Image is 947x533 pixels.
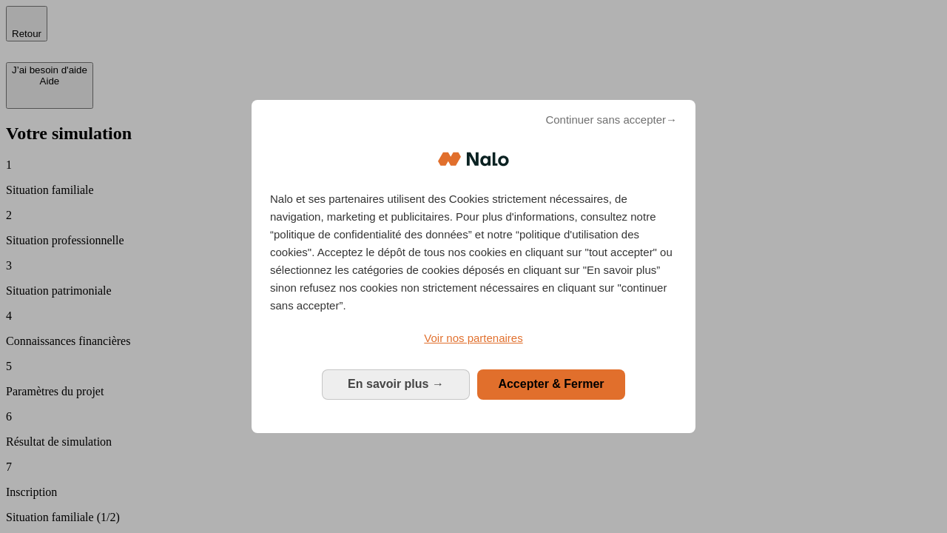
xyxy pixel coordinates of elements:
[270,329,677,347] a: Voir nos partenaires
[498,378,604,390] span: Accepter & Fermer
[545,111,677,129] span: Continuer sans accepter→
[477,369,625,399] button: Accepter & Fermer: Accepter notre traitement des données et fermer
[348,378,444,390] span: En savoir plus →
[252,100,695,432] div: Bienvenue chez Nalo Gestion du consentement
[270,190,677,315] p: Nalo et ses partenaires utilisent des Cookies strictement nécessaires, de navigation, marketing e...
[322,369,470,399] button: En savoir plus: Configurer vos consentements
[424,332,522,344] span: Voir nos partenaires
[438,137,509,181] img: Logo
